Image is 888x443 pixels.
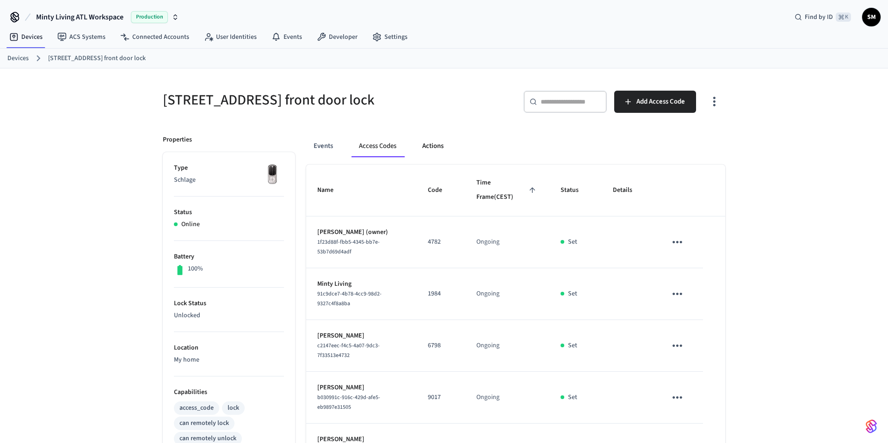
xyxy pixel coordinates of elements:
span: Time Frame(CEST) [476,176,538,205]
p: Properties [163,135,192,145]
span: c2147eec-f4c5-4a07-9dc3-7f33513e4732 [317,342,380,359]
p: Location [174,343,284,353]
span: 91c9dce7-4b78-4cc9-98d2-9327c4f8a8ba [317,290,382,308]
a: [STREET_ADDRESS] front door lock [48,54,146,63]
div: can remotely lock [179,418,229,428]
a: User Identities [197,29,264,45]
p: Minty Living [317,279,406,289]
p: 1984 [428,289,454,299]
td: Ongoing [465,320,549,372]
p: Online [181,220,200,229]
p: Capabilities [174,388,284,397]
span: Code [428,183,454,197]
p: [PERSON_NAME] (owner) [317,228,406,237]
a: Devices [2,29,50,45]
span: Production [131,11,168,23]
p: Lock Status [174,299,284,308]
button: Access Codes [351,135,404,157]
p: Unlocked [174,311,284,320]
span: Name [317,183,345,197]
a: Connected Accounts [113,29,197,45]
div: Find by ID⌘ K [787,9,858,25]
p: Set [568,393,577,402]
p: 6798 [428,341,454,351]
span: b030991c-916c-429d-afe5-eb9897e31505 [317,394,380,411]
span: ⌘ K [836,12,851,22]
img: Yale Assure Touchscreen Wifi Smart Lock, Satin Nickel, Front [261,163,284,186]
td: Ongoing [465,372,549,424]
a: ACS Systems [50,29,113,45]
p: Status [174,208,284,217]
button: Events [306,135,340,157]
div: access_code [179,403,214,413]
span: 1f23d88f-fbb5-4345-bb7e-53b7d69d4adf [317,238,380,256]
p: [PERSON_NAME] [317,331,406,341]
a: Settings [365,29,415,45]
td: Ongoing [465,268,549,320]
p: Battery [174,252,284,262]
p: [PERSON_NAME] [317,383,406,393]
div: ant example [306,135,725,157]
p: Schlage [174,175,284,185]
span: SM [863,9,880,25]
button: SM [862,8,881,26]
span: Minty Living ATL Workspace [36,12,123,23]
span: Add Access Code [636,96,685,108]
img: SeamLogoGradient.69752ec5.svg [866,419,877,434]
p: 4782 [428,237,454,247]
span: Details [613,183,644,197]
p: Set [568,237,577,247]
a: Developer [309,29,365,45]
p: 9017 [428,393,454,402]
p: Set [568,289,577,299]
a: Events [264,29,309,45]
div: lock [228,403,239,413]
button: Actions [415,135,451,157]
button: Add Access Code [614,91,696,113]
p: My home [174,355,284,365]
span: Status [561,183,591,197]
p: Set [568,341,577,351]
h5: [STREET_ADDRESS] front door lock [163,91,438,110]
span: Find by ID [805,12,833,22]
a: Devices [7,54,29,63]
td: Ongoing [465,216,549,268]
p: Type [174,163,284,173]
p: 100% [188,264,203,274]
